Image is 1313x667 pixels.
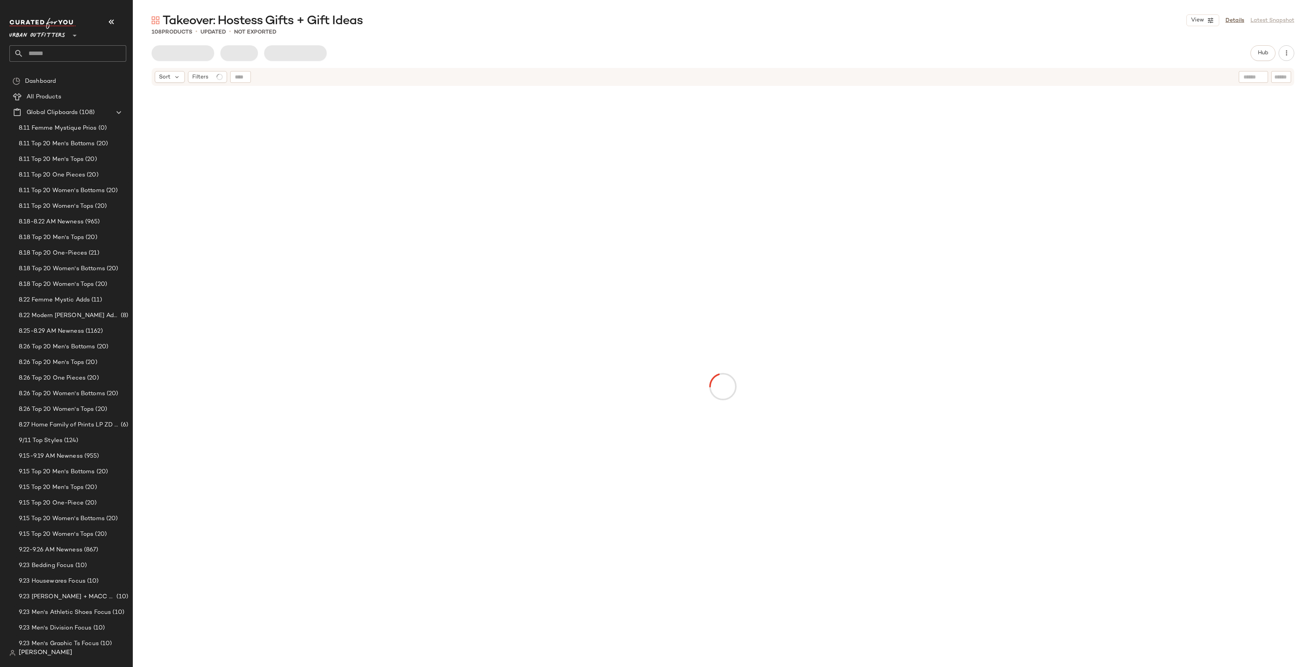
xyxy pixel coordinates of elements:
[19,233,84,242] span: 8.18 Top 20 Men's Tops
[86,577,99,586] span: (10)
[115,592,128,601] span: (10)
[97,124,107,133] span: (0)
[19,405,94,414] span: 8.26 Top 20 Women's Tops
[105,514,118,523] span: (20)
[192,73,208,81] span: Filters
[85,171,98,180] span: (20)
[84,327,103,336] span: (1162)
[19,421,119,430] span: 8.27 Home Family of Prints LP ZD Adds
[9,650,16,656] img: svg%3e
[78,108,95,117] span: (108)
[95,342,109,351] span: (20)
[9,18,76,29] img: cfy_white_logo.C9jOOHJF.svg
[19,358,84,367] span: 8.26 Top 20 Men's Tops
[93,530,107,539] span: (20)
[152,28,192,36] div: Products
[19,218,84,226] span: 8.18-8.22 AM Newness
[19,648,72,658] span: [PERSON_NAME]
[19,639,99,648] span: 9.23 Men's Graphic Ts Focus
[19,467,95,476] span: 9.15 Top 20 Men's Bottoms
[90,296,102,305] span: (11)
[94,280,107,289] span: (20)
[19,124,97,133] span: 8.11 Femme Mystique Prios
[159,73,170,81] span: Sort
[1225,16,1244,25] a: Details
[84,233,97,242] span: (20)
[19,327,84,336] span: 8.25-8.29 AM Newness
[19,155,84,164] span: 8.11 Top 20 Men's Tops
[19,452,83,461] span: 9.15-9.19 AM Newness
[19,280,94,289] span: 8.18 Top 20 Women's Tops
[19,577,86,586] span: 9.23 Housewares Focus
[13,77,20,85] img: svg%3e
[84,483,97,492] span: (20)
[152,29,162,35] span: 108
[19,389,105,398] span: 8.26 Top 20 Women's Bottoms
[82,546,98,555] span: (867)
[27,108,78,117] span: Global Clipboards
[25,77,56,86] span: Dashboard
[200,28,226,36] p: updated
[1250,45,1275,61] button: Hub
[19,624,92,633] span: 9.23 Men's Division Focus
[19,342,95,351] span: 8.26 Top 20 Men's Bottoms
[163,13,363,29] span: Takeover: Hostess Gifts + Gift Ideas
[152,16,159,24] img: svg%3e
[19,592,115,601] span: 9.23 [PERSON_NAME] + MACC + Men's Shoes Focus
[84,358,97,367] span: (20)
[19,264,105,273] span: 8.18 Top 20 Women's Bottoms
[84,218,100,226] span: (965)
[195,27,197,37] span: •
[9,27,65,41] span: Urban Outfitters
[92,624,105,633] span: (10)
[19,374,86,383] span: 8.26 Top 20 One Pieces
[19,296,90,305] span: 8.22 Femme Mystic Adds
[83,452,99,461] span: (955)
[95,467,108,476] span: (20)
[95,139,108,148] span: (20)
[234,28,276,36] p: Not Exported
[19,514,105,523] span: 9.15 Top 20 Women's Bottoms
[19,530,93,539] span: 9.15 Top 20 Women's Tops
[19,186,105,195] span: 8.11 Top 20 Women's Bottoms
[99,639,112,648] span: (10)
[19,546,82,555] span: 9.22-9.26 AM Newness
[105,186,118,195] span: (20)
[87,249,99,258] span: (21)
[1258,50,1268,56] span: Hub
[86,374,99,383] span: (20)
[19,171,85,180] span: 8.11 Top 20 One Pieces
[19,436,63,445] span: 9/11 Top Styles
[94,405,107,414] span: (20)
[84,499,97,508] span: (20)
[19,608,111,617] span: 9.23 Men's Athletic Shoes Focus
[119,421,128,430] span: (6)
[19,483,84,492] span: 9.15 Top 20 Men's Tops
[229,27,231,37] span: •
[105,389,118,398] span: (20)
[111,608,124,617] span: (10)
[19,202,93,211] span: 8.11 Top 20 Women's Tops
[19,561,74,570] span: 9.23 Bedding Focus
[1191,17,1204,23] span: View
[63,436,78,445] span: (124)
[74,561,87,570] span: (10)
[27,93,61,102] span: All Products
[119,311,128,320] span: (8)
[19,311,119,320] span: 8.22 Modern [PERSON_NAME] Adds
[93,202,107,211] span: (20)
[105,264,118,273] span: (20)
[84,155,97,164] span: (20)
[19,249,87,258] span: 8.18 Top 20 One-Pieces
[1186,14,1219,26] button: View
[19,139,95,148] span: 8.11 Top 20 Men's Bottoms
[19,499,84,508] span: 9.15 Top 20 One-Piece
